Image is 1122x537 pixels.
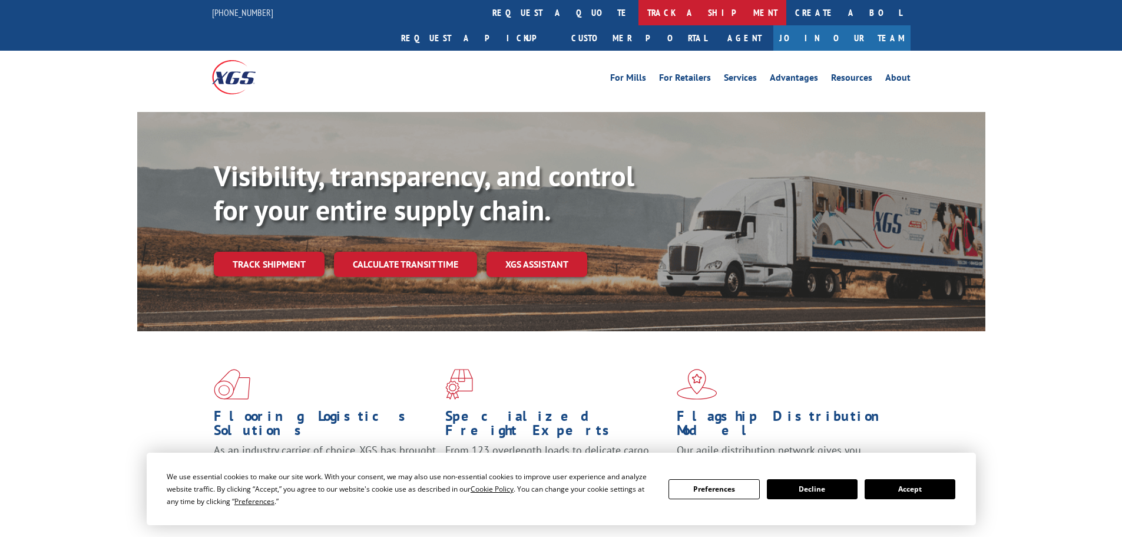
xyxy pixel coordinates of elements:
b: Visibility, transparency, and control for your entire supply chain. [214,157,634,228]
a: [PHONE_NUMBER] [212,6,273,18]
a: Request a pickup [392,25,562,51]
div: Cookie Consent Prompt [147,453,976,525]
a: Calculate transit time [334,252,477,277]
span: Preferences [234,496,274,506]
a: XGS ASSISTANT [486,252,587,277]
h1: Flagship Distribution Model [677,409,899,443]
div: We use essential cookies to make our site work. With your consent, we may also use non-essential ... [167,470,654,508]
span: As an industry carrier of choice, XGS has brought innovation and dedication to flooring logistics... [214,443,436,485]
h1: Flooring Logistics Solutions [214,409,436,443]
a: About [885,73,911,86]
a: Track shipment [214,252,325,276]
a: For Retailers [659,73,711,86]
button: Accept [865,479,955,499]
h1: Specialized Freight Experts [445,409,668,443]
img: xgs-icon-focused-on-flooring-red [445,369,473,400]
span: Cookie Policy [471,484,514,494]
p: From 123 overlength loads to delicate cargo, our experienced staff knows the best way to move you... [445,443,668,496]
button: Preferences [668,479,759,499]
a: Services [724,73,757,86]
span: Our agile distribution network gives you nationwide inventory management on demand. [677,443,893,471]
a: Customer Portal [562,25,716,51]
img: xgs-icon-flagship-distribution-model-red [677,369,717,400]
a: Resources [831,73,872,86]
a: Advantages [770,73,818,86]
img: xgs-icon-total-supply-chain-intelligence-red [214,369,250,400]
button: Decline [767,479,858,499]
a: Join Our Team [773,25,911,51]
a: Agent [716,25,773,51]
a: For Mills [610,73,646,86]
